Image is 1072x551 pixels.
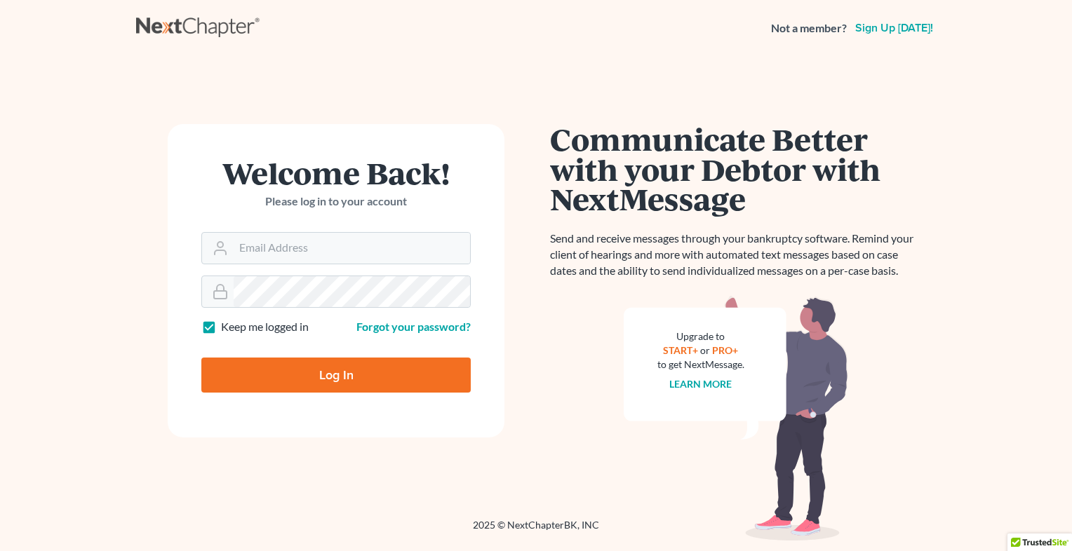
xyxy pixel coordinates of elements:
h1: Welcome Back! [201,158,471,188]
p: Please log in to your account [201,193,471,210]
h1: Communicate Better with your Debtor with NextMessage [550,124,922,214]
p: Send and receive messages through your bankruptcy software. Remind your client of hearings and mo... [550,231,922,279]
label: Keep me logged in [221,319,309,335]
input: Log In [201,358,471,393]
a: START+ [664,344,699,356]
span: or [701,344,711,356]
input: Email Address [234,233,470,264]
div: to get NextMessage. [657,358,744,372]
strong: Not a member? [771,20,847,36]
div: 2025 © NextChapterBK, INC [136,518,936,543]
a: Sign up [DATE]! [852,22,936,34]
div: Upgrade to [657,329,744,343]
a: PRO+ [713,344,739,356]
a: Learn more [670,378,732,390]
a: Forgot your password? [356,320,471,333]
img: nextmessage_bg-59042aed3d76b12b5cd301f8e5b87938c9018125f34e5fa2b7a6b67550977c72.svg [624,296,848,541]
